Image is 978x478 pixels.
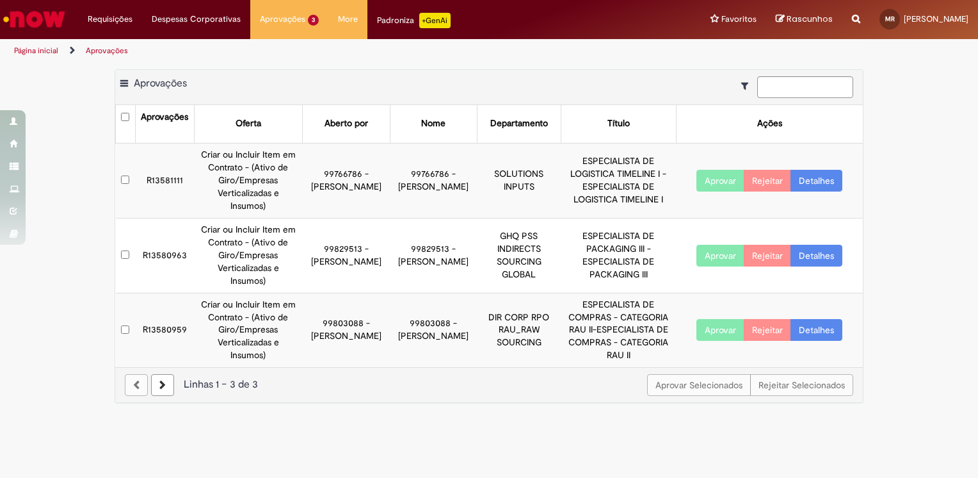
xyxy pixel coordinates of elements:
img: ServiceNow [1,6,67,32]
td: 99803088 - [PERSON_NAME] [302,293,390,367]
div: Departamento [490,117,548,130]
i: Mostrar filtros para: Suas Solicitações [741,81,755,90]
td: ESPECIALISTA DE COMPRAS - CATEGORIA RAU II-ESPECIALISTA DE COMPRAS - CATEGORIA RAU II [561,293,676,367]
a: Detalhes [790,319,842,341]
td: 99766786 - [PERSON_NAME] [390,143,477,218]
div: Título [607,117,630,130]
span: Favoritos [721,13,757,26]
span: Rascunhos [787,13,833,25]
td: GHQ PSS INDIRECTS SOURCING GLOBAL [477,218,561,293]
span: More [338,13,358,26]
span: Aprovações [134,77,187,90]
button: Aprovar [696,245,744,267]
td: 99829513 - [PERSON_NAME] [390,218,477,293]
td: R13581111 [135,143,194,218]
button: Rejeitar [744,245,791,267]
th: Aprovações [135,105,194,143]
span: 3 [308,15,319,26]
td: SOLUTIONS INPUTS [477,143,561,218]
button: Aprovar [696,170,744,192]
div: Linhas 1 − 3 de 3 [125,377,853,392]
a: Página inicial [14,45,58,56]
a: Detalhes [790,170,842,192]
td: Criar ou Incluir Item em Contrato - (Ativo de Giro/Empresas Verticalizadas e Insumos) [194,218,302,293]
td: Criar ou Incluir Item em Contrato - (Ativo de Giro/Empresas Verticalizadas e Insumos) [194,143,302,218]
td: 99829513 - [PERSON_NAME] [302,218,390,293]
td: 99803088 - [PERSON_NAME] [390,293,477,367]
td: R13580963 [135,218,194,293]
div: Aberto por [325,117,368,130]
a: Aprovações [86,45,128,56]
div: Nome [421,117,445,130]
td: R13580959 [135,293,194,367]
a: Detalhes [790,245,842,267]
td: Criar ou Incluir Item em Contrato - (Ativo de Giro/Empresas Verticalizadas e Insumos) [194,293,302,367]
a: Rascunhos [776,13,833,26]
div: Oferta [236,117,261,130]
span: Aprovações [260,13,305,26]
td: 99766786 - [PERSON_NAME] [302,143,390,218]
span: [PERSON_NAME] [904,13,968,24]
button: Rejeitar [744,319,791,341]
ul: Trilhas de página [10,39,643,63]
span: MR [885,15,895,23]
span: Requisições [88,13,132,26]
div: Aprovações [141,111,188,124]
span: Despesas Corporativas [152,13,241,26]
button: Aprovar [696,319,744,341]
p: +GenAi [419,13,451,28]
td: ESPECIALISTA DE PACKAGING III - ESPECIALISTA DE PACKAGING III [561,218,676,293]
button: Rejeitar [744,170,791,192]
td: DIR CORP RPO RAU_RAW SOURCING [477,293,561,367]
td: ESPECIALISTA DE LOGISTICA TIMELINE I - ESPECIALISTA DE LOGISTICA TIMELINE I [561,143,676,218]
div: Padroniza [377,13,451,28]
div: Ações [757,117,782,130]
